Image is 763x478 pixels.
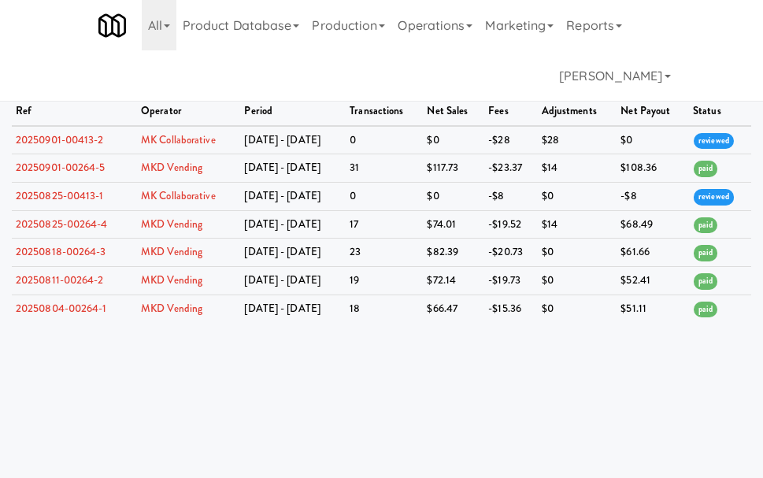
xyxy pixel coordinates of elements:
td: $117.73 [423,154,484,183]
td: $0 [423,126,484,154]
td: $0 [538,239,617,267]
td: $0 [538,266,617,295]
td: 0 [346,126,423,154]
a: 20250818-00264-3 [16,244,106,259]
a: 20250825-00264-4 [16,217,108,232]
td: $82.39 [423,239,484,267]
td: $108.36 [617,154,689,183]
td: -$8 [484,182,537,210]
td: [DATE] - [DATE] [240,295,346,322]
span: reviewed [694,189,734,206]
a: 20250901-00264-5 [16,160,106,175]
span: paid [694,217,717,234]
a: MKD Vending [141,244,202,259]
th: net payout [617,98,689,126]
td: $72.14 [423,266,484,295]
td: $51.11 [617,295,689,322]
a: MKD Vending [141,160,202,175]
td: $0 [617,126,689,154]
a: MKD Vending [141,301,202,316]
td: $74.01 [423,210,484,239]
td: -$15.36 [484,295,537,322]
td: $61.66 [617,239,689,267]
th: period [240,98,346,126]
a: MKD Vending [141,272,202,287]
td: -$23.37 [484,154,537,183]
td: 18 [346,295,423,322]
td: $14 [538,154,617,183]
th: adjustments [538,98,617,126]
th: ref [12,98,137,126]
a: MKD Vending [141,217,202,232]
span: paid [694,245,717,261]
a: 20250811-00264-2 [16,272,104,287]
td: -$28 [484,126,537,154]
th: status [689,98,751,126]
td: $66.47 [423,295,484,322]
a: MK Collaborative [141,188,216,203]
span: paid [694,161,717,177]
th: transactions [346,98,423,126]
td: [DATE] - [DATE] [240,126,346,154]
td: 0 [346,182,423,210]
th: operator [137,98,240,126]
a: MK Collaborative [141,132,216,147]
td: 31 [346,154,423,183]
td: [DATE] - [DATE] [240,266,346,295]
th: net sales [423,98,484,126]
td: -$20.73 [484,239,537,267]
td: [DATE] - [DATE] [240,182,346,210]
span: paid [694,273,717,290]
td: [DATE] - [DATE] [240,154,346,183]
img: Micromart [98,12,126,39]
td: [DATE] - [DATE] [240,210,346,239]
span: paid [694,302,717,318]
td: $14 [538,210,617,239]
td: $68.49 [617,210,689,239]
td: 17 [346,210,423,239]
td: -$8 [617,182,689,210]
td: $0 [538,295,617,322]
a: 20250901-00413-2 [16,132,104,147]
td: -$19.52 [484,210,537,239]
td: $28 [538,126,617,154]
td: $0 [423,182,484,210]
td: $52.41 [617,266,689,295]
span: reviewed [694,133,734,150]
a: 20250804-00264-1 [16,301,107,316]
td: [DATE] - [DATE] [240,239,346,267]
a: 20250825-00413-1 [16,188,104,203]
a: [PERSON_NAME] [553,50,676,101]
td: -$19.73 [484,266,537,295]
td: 23 [346,239,423,267]
td: $0 [538,182,617,210]
td: 19 [346,266,423,295]
th: fees [484,98,537,126]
